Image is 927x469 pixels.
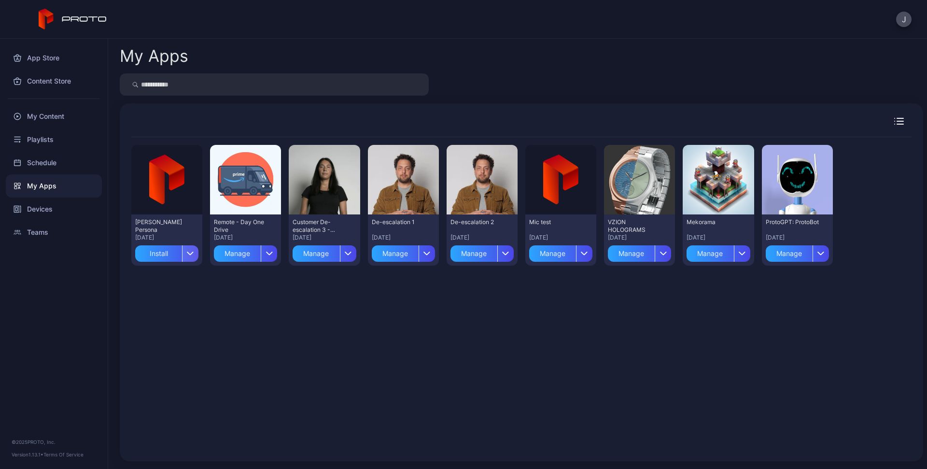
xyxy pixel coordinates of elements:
a: My Apps [6,174,102,198]
a: App Store [6,46,102,70]
button: Manage [372,242,435,262]
button: Manage [450,242,514,262]
div: ProtoGPT: ProtoBot [766,218,819,226]
button: Manage [529,242,592,262]
a: Content Store [6,70,102,93]
div: [DATE] [687,234,750,242]
div: Joanne Rzeppa Persona [135,218,188,234]
span: Version 1.13.1 • [12,452,43,457]
div: De-escalation 1 [372,218,425,226]
div: [DATE] [372,234,435,242]
div: Manage [214,245,261,262]
button: Manage [766,242,829,262]
div: VZION HOLOGRAMS [608,218,661,234]
div: Mekorama [687,218,740,226]
a: Playlists [6,128,102,151]
a: Terms Of Service [43,452,84,457]
div: Manage [529,245,576,262]
div: Manage [450,245,497,262]
div: [DATE] [214,234,277,242]
div: Manage [766,245,813,262]
button: Manage [687,242,750,262]
button: Install [135,242,198,262]
div: Mic test [529,218,582,226]
a: Devices [6,198,102,221]
a: Schedule [6,151,102,174]
div: [DATE] [529,234,592,242]
div: Install [135,245,182,262]
button: J [896,12,912,27]
button: Manage [293,242,356,262]
a: Teams [6,221,102,244]
div: © 2025 PROTO, Inc. [12,438,96,446]
div: My Apps [120,48,188,64]
button: Manage [214,242,277,262]
button: Manage [608,242,671,262]
div: Remote - Day One Drive [214,218,267,234]
a: My Content [6,105,102,128]
div: Manage [293,245,339,262]
div: [DATE] [766,234,829,242]
div: [DATE] [608,234,671,242]
div: [DATE] [450,234,514,242]
div: Manage [687,245,733,262]
div: Manage [608,245,655,262]
div: [DATE] [293,234,356,242]
div: De-escalation 2 [450,218,504,226]
div: [DATE] [135,234,198,242]
div: Customer De-escalation 3 - (Amazon Last Mile) [293,218,346,234]
div: Manage [372,245,419,262]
